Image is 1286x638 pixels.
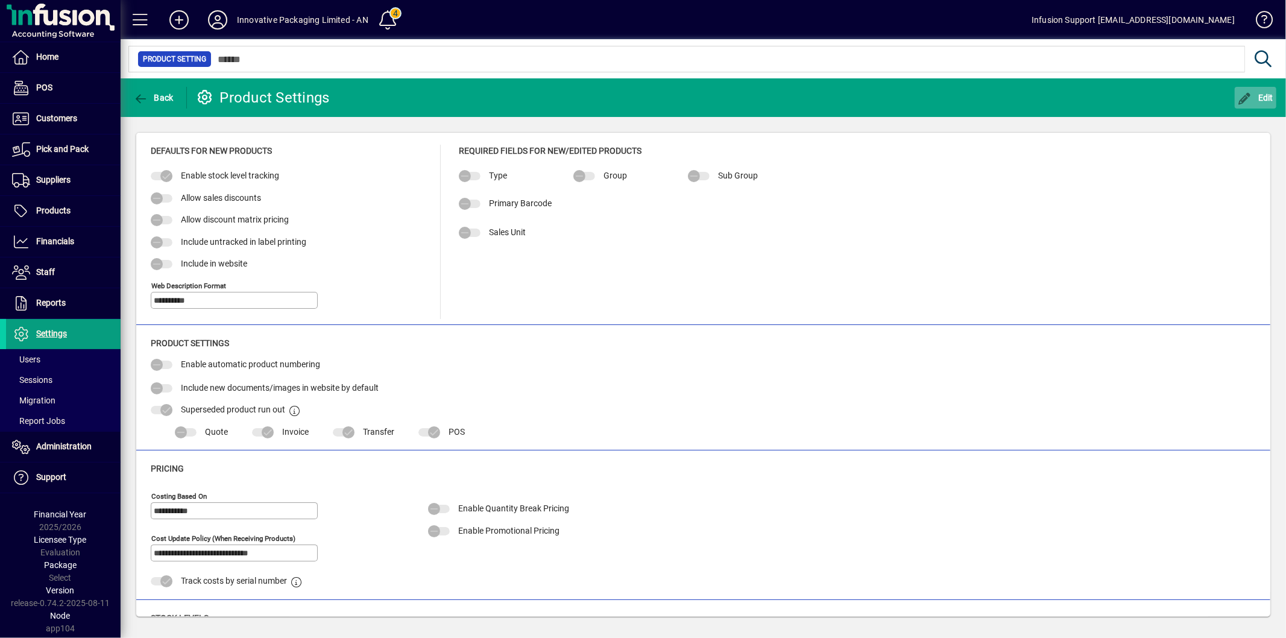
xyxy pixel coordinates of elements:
[130,87,177,109] button: Back
[151,464,184,473] span: Pricing
[36,206,71,215] span: Products
[181,215,289,224] span: Allow discount matrix pricing
[6,288,121,318] a: Reports
[489,171,507,180] span: Type
[151,281,226,289] mat-label: Web Description Format
[44,560,77,570] span: Package
[6,257,121,288] a: Staff
[489,227,526,237] span: Sales Unit
[6,411,121,431] a: Report Jobs
[282,427,309,437] span: Invoice
[6,73,121,103] a: POS
[121,87,187,109] app-page-header-button: Back
[12,396,55,405] span: Migration
[151,146,272,156] span: Defaults for new products
[151,534,295,543] mat-label: Cost Update Policy (when receiving products)
[458,504,569,513] span: Enable Quantity Break Pricing
[6,104,121,134] a: Customers
[1238,93,1274,103] span: Edit
[51,611,71,621] span: Node
[718,171,758,180] span: Sub Group
[6,42,121,72] a: Home
[133,93,174,103] span: Back
[36,441,92,451] span: Administration
[36,472,66,482] span: Support
[458,526,559,535] span: Enable Promotional Pricing
[36,83,52,92] span: POS
[181,405,285,414] span: Superseded product run out
[181,237,306,247] span: Include untracked in label printing
[6,227,121,257] a: Financials
[604,171,627,180] span: Group
[36,113,77,123] span: Customers
[36,267,55,277] span: Staff
[6,390,121,411] a: Migration
[36,298,66,308] span: Reports
[205,427,228,437] span: Quote
[6,349,121,370] a: Users
[181,259,247,268] span: Include in website
[36,236,74,246] span: Financials
[143,53,206,65] span: Product Setting
[181,576,287,586] span: Track costs by serial number
[12,355,40,364] span: Users
[449,427,465,437] span: POS
[237,10,368,30] div: Innovative Packaging Limited - AN
[6,134,121,165] a: Pick and Pack
[6,432,121,462] a: Administration
[198,9,237,31] button: Profile
[160,9,198,31] button: Add
[6,196,121,226] a: Products
[151,492,207,501] mat-label: Costing Based on
[34,535,87,545] span: Licensee Type
[1032,10,1235,30] div: Infusion Support [EMAIL_ADDRESS][DOMAIN_NAME]
[181,359,320,369] span: Enable automatic product numbering
[1235,87,1277,109] button: Edit
[181,171,279,180] span: Enable stock level tracking
[489,198,552,208] span: Primary Barcode
[12,375,52,385] span: Sessions
[36,329,67,338] span: Settings
[151,338,229,348] span: Product Settings
[181,193,261,203] span: Allow sales discounts
[36,144,89,154] span: Pick and Pack
[459,146,641,156] span: Required Fields for New/Edited Products
[46,586,75,595] span: Version
[363,427,394,437] span: Transfer
[1247,2,1271,42] a: Knowledge Base
[12,416,65,426] span: Report Jobs
[6,370,121,390] a: Sessions
[151,613,209,623] span: Stock Levels
[34,510,87,519] span: Financial Year
[196,88,330,107] div: Product Settings
[181,383,379,393] span: Include new documents/images in website by default
[36,175,71,185] span: Suppliers
[36,52,58,62] span: Home
[6,463,121,493] a: Support
[6,165,121,195] a: Suppliers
